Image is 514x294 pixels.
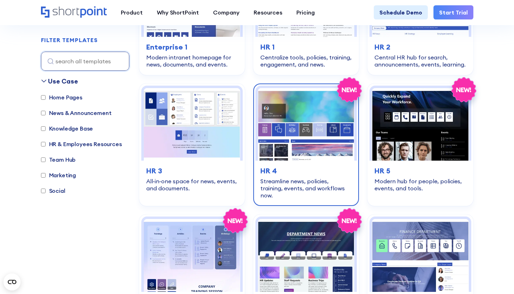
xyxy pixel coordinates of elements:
[157,8,199,17] div: Why ShortPoint
[41,93,82,102] label: Home Pages
[41,111,46,115] input: News & Announcement
[41,37,98,44] h2: FILTER TEMPLATES
[146,178,238,192] div: All‑in‑one space for news, events, and documents.
[41,155,76,164] label: Team Hub
[260,54,352,68] div: Centralize tools, policies, training, engagement, and news.
[479,260,514,294] iframe: Chat Widget
[254,8,282,17] div: Resources
[41,142,46,146] input: HR & Employees Resources
[247,5,289,19] a: Resources
[144,88,240,161] img: HR 3 – HR Intranet Template: All‑in‑one space for news, events, and documents.
[41,52,129,71] input: search all templates
[146,54,238,68] div: Modern intranet homepage for news, documents, and events.
[41,109,112,117] label: News & Announcement
[150,5,206,19] a: Why ShortPoint
[374,42,466,52] h3: HR 2
[289,5,322,19] a: Pricing
[372,88,468,161] img: HR 5 – Human Resource Template: Modern hub for people, policies, events, and tools.
[367,83,473,206] a: HR 5 – Human Resource Template: Modern hub for people, policies, events, and tools.HR 5Modern hub...
[121,8,143,17] div: Product
[296,8,315,17] div: Pricing
[139,83,245,206] a: HR 3 – HR Intranet Template: All‑in‑one space for news, events, and documents.HR 3All‑in‑one spac...
[144,219,240,292] img: HR 6 – HR SharePoint Site Template: Trainings, articles, events, birthdays, and FAQs in one.
[41,173,46,178] input: Marketing
[41,140,122,148] label: HR & Employees Resources
[146,166,238,176] h3: HR 3
[374,54,466,68] div: Central HR hub for search, announcements, events, learning.
[433,5,473,19] a: Start Trial
[260,178,352,199] div: Streamline news, policies, training, events, and workflows now.
[41,157,46,162] input: Team Hub
[48,76,78,86] div: Use Case
[253,83,359,206] a: HR 4 – SharePoint HR Intranet Template: Streamline news, policies, training, events, and workflow...
[260,42,352,52] h3: HR 1
[260,166,352,176] h3: HR 4
[374,166,466,176] h3: HR 5
[146,42,238,52] h3: Enterprise 1
[374,5,428,19] a: Schedule Demo
[374,178,466,192] div: Modern hub for people, policies, events, and tools.
[41,6,107,18] a: Home
[41,95,46,100] input: Home Pages
[372,219,468,292] img: Intranet Layout – SharePoint Page Design: Clean intranet page with tiles, updates, and calendar.
[114,5,150,19] a: Product
[4,273,20,290] button: Open CMP widget
[213,8,240,17] div: Company
[258,88,354,161] img: HR 4 – SharePoint HR Intranet Template: Streamline news, policies, training, events, and workflow...
[41,126,46,131] input: Knowledge Base
[41,189,46,193] input: Social
[258,219,354,292] img: HR 7 – HR SharePoint Template: Launch news, events, requests, and directory—no hassle.
[41,171,76,179] label: Marketing
[41,186,65,195] label: Social
[206,5,247,19] a: Company
[41,124,93,133] label: Knowledge Base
